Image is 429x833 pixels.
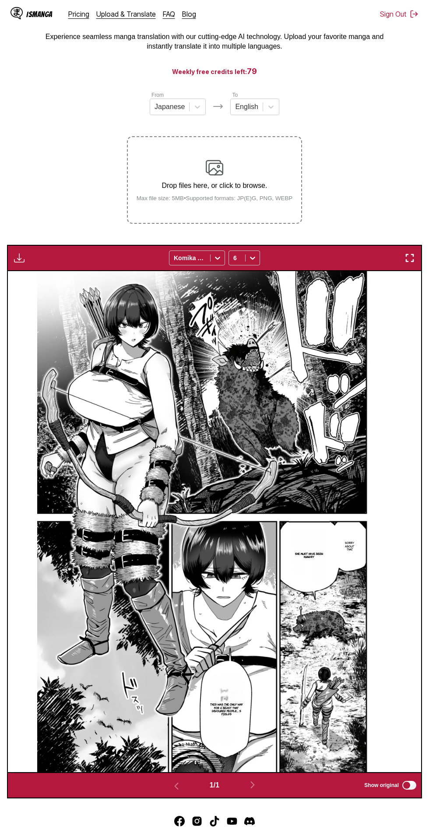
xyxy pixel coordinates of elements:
[68,10,89,18] a: Pricing
[26,10,53,18] div: IsManga
[210,781,219,789] span: 1 / 1
[192,816,202,826] a: Instagram
[96,10,156,18] a: Upload & Translate
[21,66,408,77] h3: Weekly free credits left:
[174,816,185,826] img: IsManga Facebook
[209,816,220,826] img: IsManga TikTok
[163,10,175,18] a: FAQ
[404,253,415,263] img: Enter fullscreen
[410,10,418,18] img: Sign out
[213,101,223,112] img: Languages icon
[232,92,238,98] label: To
[151,92,164,98] label: From
[130,182,300,190] p: Drop files here, or click to browse.
[402,781,416,790] input: Show original
[364,782,399,788] span: Show original
[244,816,255,826] img: IsManga Discord
[206,701,247,717] p: This was the only way for a beast that devoured people」s fields
[247,780,258,790] img: Next page
[289,551,330,560] p: She must have been hungry
[171,781,182,791] img: Previous page
[209,816,220,826] a: TikTok
[244,816,255,826] a: Discord
[182,10,196,18] a: Blog
[37,271,392,772] img: Manga Panel
[11,7,68,21] a: IsManga LogoIsManga
[130,195,300,201] small: Max file size: 5MB • Supported formats: JP(E)G, PNG, WEBP
[192,816,202,826] img: IsManga Instagram
[247,67,257,76] span: 79
[39,32,390,52] p: Experience seamless manga translation with our cutting-edge AI technology. Upload your favorite m...
[11,7,23,19] img: IsManga Logo
[380,10,418,18] button: Sign Out
[227,816,237,826] a: Youtube
[227,816,237,826] img: IsManga YouTube
[343,540,356,553] p: Sorry about that.
[174,816,185,826] a: Facebook
[14,253,25,263] img: Download translated images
